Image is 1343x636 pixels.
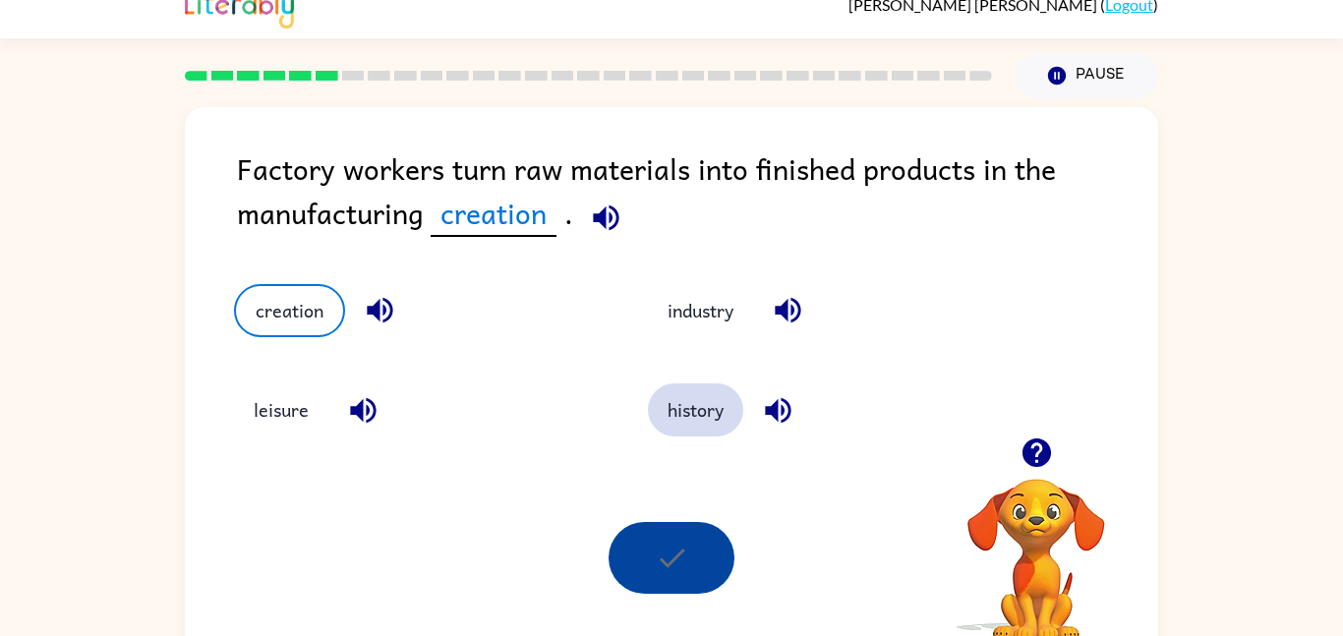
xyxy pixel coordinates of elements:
span: creation [431,191,556,237]
button: industry [648,284,753,337]
button: Pause [1016,53,1158,98]
button: leisure [234,383,328,436]
button: history [648,383,743,436]
button: creation [234,284,345,337]
div: Factory workers turn raw materials into finished products in the manufacturing . [237,146,1158,245]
